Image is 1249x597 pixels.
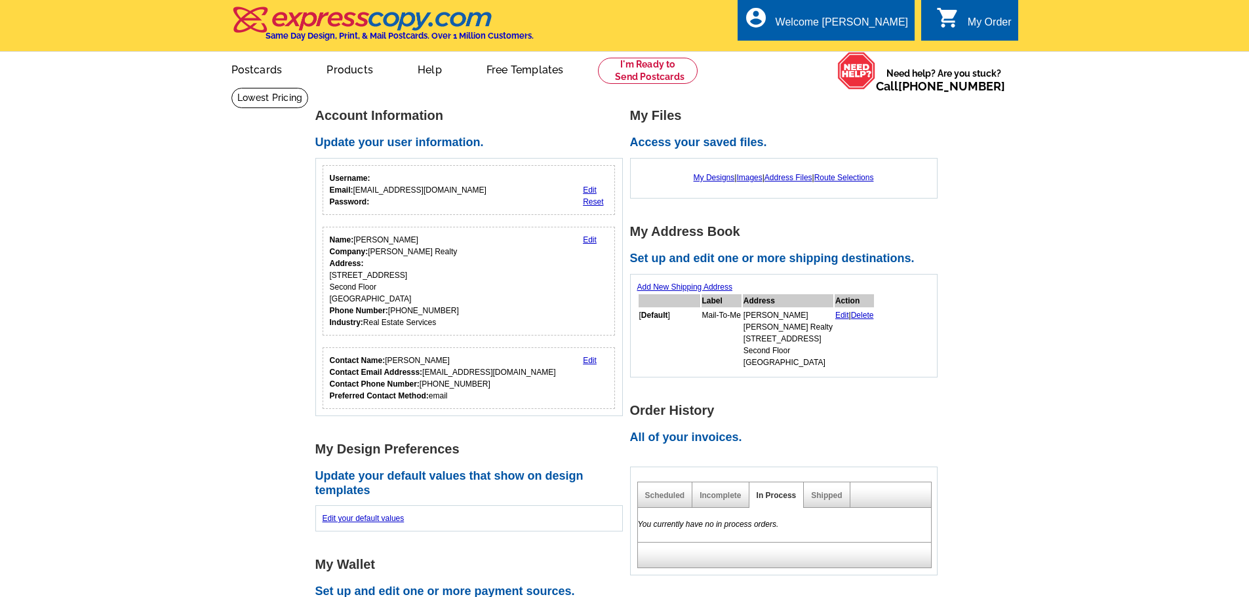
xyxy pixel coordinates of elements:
[315,442,630,456] h1: My Design Preferences
[641,311,668,320] b: Default
[835,311,849,320] a: Edit
[330,318,363,327] strong: Industry:
[814,173,874,182] a: Route Selections
[583,235,597,244] a: Edit
[630,404,945,417] h1: Order History
[323,227,616,336] div: Your personal details.
[397,53,463,84] a: Help
[898,79,1005,93] a: [PHONE_NUMBER]
[630,225,945,239] h1: My Address Book
[851,311,874,320] a: Delete
[743,294,833,307] th: Address
[323,514,405,523] a: Edit your default values
[876,67,1012,93] span: Need help? Are you stuck?
[936,14,1012,31] a: shopping_cart My Order
[764,173,812,182] a: Address Files
[744,6,768,29] i: account_circle
[315,136,630,150] h2: Update your user information.
[702,309,742,369] td: Mail-To-Me
[936,6,960,29] i: shopping_cart
[876,79,1005,93] span: Call
[330,368,423,377] strong: Contact Email Addresss:
[315,109,630,123] h1: Account Information
[323,165,616,215] div: Your login information.
[637,165,930,190] div: | | |
[330,197,370,206] strong: Password:
[743,309,833,369] td: [PERSON_NAME] [PERSON_NAME] Realty [STREET_ADDRESS] Second Floor [GEOGRAPHIC_DATA]
[702,294,742,307] th: Label
[638,520,779,529] em: You currently have no in process orders.
[330,172,486,208] div: [EMAIL_ADDRESS][DOMAIN_NAME]
[630,431,945,445] h2: All of your invoices.
[231,16,534,41] a: Same Day Design, Print, & Mail Postcards. Over 1 Million Customers.
[835,294,875,307] th: Action
[330,379,420,389] strong: Contact Phone Number:
[330,356,386,365] strong: Contact Name:
[210,53,304,84] a: Postcards
[811,491,842,500] a: Shipped
[630,252,945,266] h2: Set up and edit one or more shipping destinations.
[330,247,368,256] strong: Company:
[266,31,534,41] h4: Same Day Design, Print, & Mail Postcards. Over 1 Million Customers.
[630,109,945,123] h1: My Files
[700,491,741,500] a: Incomplete
[630,136,945,150] h2: Access your saved files.
[583,197,603,206] a: Reset
[315,558,630,571] h1: My Wallet
[330,306,388,315] strong: Phone Number:
[637,282,732,292] a: Add New Shipping Address
[757,491,797,500] a: In Process
[968,16,1012,35] div: My Order
[835,309,875,369] td: |
[694,173,735,182] a: My Designs
[837,52,876,90] img: help
[330,391,429,400] strong: Preferred Contact Method:
[330,259,364,268] strong: Address:
[330,185,353,195] strong: Email:
[330,174,370,183] strong: Username:
[583,356,597,365] a: Edit
[736,173,762,182] a: Images
[645,491,685,500] a: Scheduled
[306,53,394,84] a: Products
[323,347,616,409] div: Who should we contact regarding order issues?
[639,309,700,369] td: [ ]
[583,185,597,195] a: Edit
[330,234,459,328] div: [PERSON_NAME] [PERSON_NAME] Realty [STREET_ADDRESS] Second Floor [GEOGRAPHIC_DATA] [PHONE_NUMBER]...
[776,16,908,35] div: Welcome [PERSON_NAME]
[330,355,556,402] div: [PERSON_NAME] [EMAIL_ADDRESS][DOMAIN_NAME] [PHONE_NUMBER] email
[315,469,630,497] h2: Update your default values that show on design templates
[330,235,354,244] strong: Name:
[466,53,585,84] a: Free Templates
